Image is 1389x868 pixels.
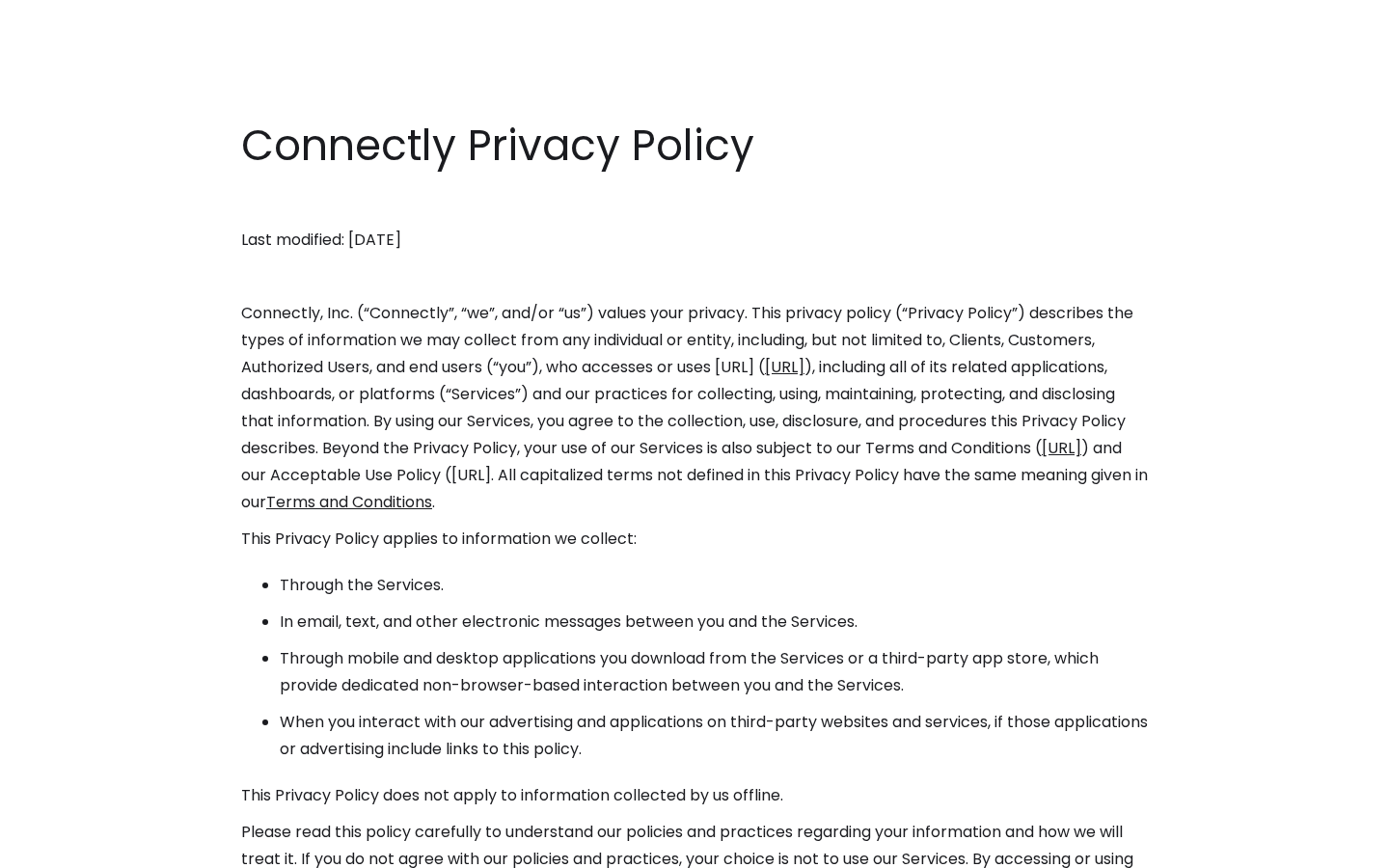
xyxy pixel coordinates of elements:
[280,572,1148,599] li: Through the Services.
[1042,437,1081,459] a: [URL]
[39,834,116,861] ul: Language list
[266,491,432,513] a: Terms and Conditions
[765,356,804,378] a: [URL]
[241,526,1148,553] p: This Privacy Policy applies to information we collect:
[241,116,1148,176] h1: Connectly Privacy Policy
[241,300,1148,516] p: Connectly, Inc. (“Connectly”, “we”, and/or “us”) values your privacy. This privacy policy (“Priva...
[280,645,1148,699] li: Through mobile and desktop applications you download from the Services or a third-party app store...
[280,609,1148,636] li: In email, text, and other electronic messages between you and the Services.
[19,832,116,861] aside: Language selected: English
[280,709,1148,763] li: When you interact with our advertising and applications on third-party websites and services, if ...
[241,227,1148,254] p: Last modified: [DATE]
[241,263,1148,290] p: ‍
[241,190,1148,217] p: ‍
[241,782,1148,809] p: This Privacy Policy does not apply to information collected by us offline.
